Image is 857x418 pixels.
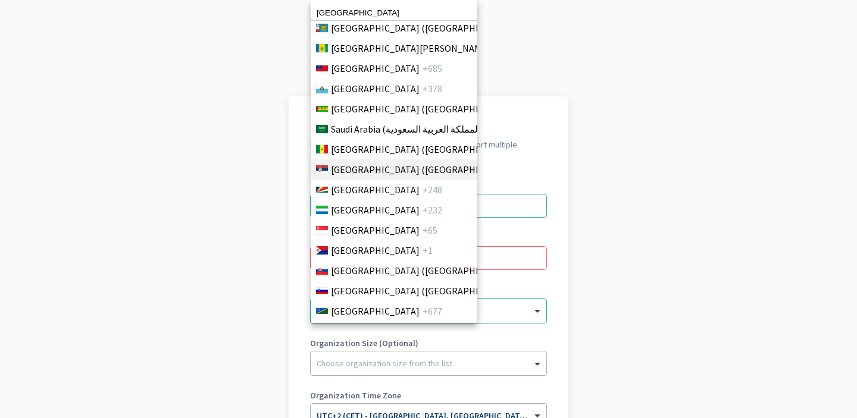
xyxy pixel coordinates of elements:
span: [GEOGRAPHIC_DATA] [331,203,420,217]
span: Saudi Arabia (‫المملكة العربية السعودية‬‎) [331,122,483,136]
span: [GEOGRAPHIC_DATA] [331,81,420,96]
span: +65 [423,223,437,237]
span: +685 [423,61,442,76]
span: [GEOGRAPHIC_DATA] [331,304,420,318]
span: +677 [423,304,442,318]
input: Search Country [311,5,477,21]
span: [GEOGRAPHIC_DATA] [331,183,420,197]
span: [GEOGRAPHIC_DATA] ([GEOGRAPHIC_DATA]) [331,162,517,177]
span: [GEOGRAPHIC_DATA] ([GEOGRAPHIC_DATA]) [331,263,517,278]
span: [GEOGRAPHIC_DATA] ([GEOGRAPHIC_DATA]) [331,284,517,298]
span: [GEOGRAPHIC_DATA] [331,61,420,76]
span: +378 [423,81,442,96]
span: [GEOGRAPHIC_DATA] ([GEOGRAPHIC_DATA]) [331,142,517,156]
span: +232 [423,203,442,217]
span: +1 [423,243,433,257]
span: [GEOGRAPHIC_DATA] [331,223,420,237]
span: [GEOGRAPHIC_DATA] ([GEOGRAPHIC_DATA]) [331,102,517,116]
span: [GEOGRAPHIC_DATA][PERSON_NAME] [331,41,490,55]
span: +248 [423,183,442,197]
span: [GEOGRAPHIC_DATA] ([GEOGRAPHIC_DATA]) [331,21,517,35]
span: [GEOGRAPHIC_DATA] [331,243,420,257]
